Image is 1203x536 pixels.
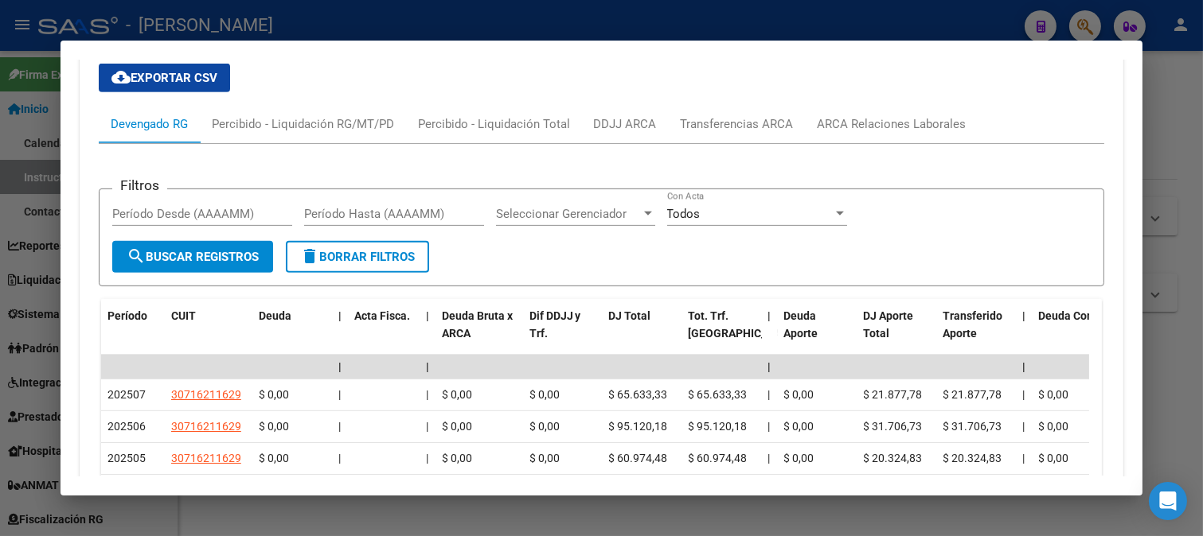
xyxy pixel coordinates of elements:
div: Open Intercom Messenger [1149,482,1187,520]
span: Período [107,309,147,322]
div: DDJJ ARCA [594,115,657,133]
span: | [768,360,771,373]
span: DJ Total [609,309,651,322]
span: $ 20.324,83 [943,452,1002,464]
span: | [338,452,341,464]
div: ARCA Relaciones Laborales [818,115,967,133]
span: 30716211629 [171,452,241,464]
span: | [338,388,341,401]
span: $ 60.974,48 [609,452,668,464]
mat-icon: cloud_download [111,68,131,87]
span: $ 0,00 [259,388,289,401]
span: 202506 [107,420,146,433]
span: 30716211629 [171,388,241,401]
span: Transferido Aporte [943,309,1003,340]
span: $ 0,00 [1039,420,1069,433]
datatable-header-cell: | [420,299,436,369]
datatable-header-cell: Deuda Bruta x ARCA [436,299,523,369]
button: Borrar Filtros [286,241,429,273]
span: $ 65.633,33 [609,388,668,401]
div: Percibido - Liquidación Total [418,115,570,133]
span: CUIT [171,309,196,322]
datatable-header-cell: | [1017,299,1033,369]
span: $ 0,00 [442,452,472,464]
datatable-header-cell: DJ Total [603,299,682,369]
span: $ 20.324,83 [864,452,923,464]
span: | [768,420,771,433]
span: | [768,388,771,401]
span: Acta Fisca. [354,309,410,322]
span: Dif DDJJ y Trf. [529,309,581,340]
span: Borrar Filtros [300,250,415,264]
span: $ 0,00 [259,420,289,433]
datatable-header-cell: Dif DDJJ y Trf. [523,299,603,369]
datatable-header-cell: Deuda Contr. [1033,299,1112,369]
span: $ 0,00 [442,388,472,401]
span: | [338,309,342,322]
mat-icon: delete [300,247,319,266]
span: 202507 [107,388,146,401]
datatable-header-cell: CUIT [165,299,252,369]
span: Deuda Aporte [784,309,818,340]
span: $ 31.706,73 [864,420,923,433]
span: | [338,360,342,373]
datatable-header-cell: | [332,299,348,369]
span: Tot. Trf. [GEOGRAPHIC_DATA] [689,309,797,340]
span: | [1023,360,1026,373]
div: Devengado RG [111,115,188,133]
span: $ 60.974,48 [689,452,748,464]
span: | [426,420,428,433]
span: $ 65.633,33 [689,388,748,401]
datatable-header-cell: Deuda Aporte [778,299,857,369]
span: $ 0,00 [529,420,560,433]
span: | [426,452,428,464]
datatable-header-cell: Acta Fisca. [348,299,420,369]
div: Percibido - Liquidación RG/MT/PD [212,115,394,133]
span: 30716211629 [171,420,241,433]
span: $ 0,00 [784,452,814,464]
span: $ 21.877,78 [864,388,923,401]
span: | [768,452,771,464]
span: Todos [667,207,701,221]
span: | [768,309,771,322]
button: Exportar CSV [99,64,230,92]
datatable-header-cell: DJ Aporte Total [857,299,937,369]
span: $ 0,00 [1039,452,1069,464]
span: Seleccionar Gerenciador [496,207,641,221]
span: | [1023,452,1025,464]
datatable-header-cell: | [762,299,778,369]
span: | [426,388,428,401]
mat-icon: search [127,247,146,266]
span: $ 95.120,18 [689,420,748,433]
datatable-header-cell: Período [101,299,165,369]
span: $ 0,00 [784,420,814,433]
datatable-header-cell: Transferido Aporte [937,299,1017,369]
span: $ 0,00 [529,388,560,401]
datatable-header-cell: Deuda [252,299,332,369]
span: | [1023,309,1026,322]
span: $ 0,00 [259,452,289,464]
span: | [1023,388,1025,401]
span: Deuda Contr. [1039,309,1104,322]
span: $ 0,00 [784,388,814,401]
span: Buscar Registros [127,250,259,264]
span: $ 0,00 [529,452,560,464]
span: | [338,420,341,433]
span: $ 31.706,73 [943,420,1002,433]
span: $ 95.120,18 [609,420,668,433]
span: Deuda [259,309,291,322]
button: Buscar Registros [112,241,273,273]
span: 202505 [107,452,146,464]
span: $ 0,00 [1039,388,1069,401]
span: $ 21.877,78 [943,388,1002,401]
datatable-header-cell: Tot. Trf. Bruto [682,299,762,369]
span: | [426,309,429,322]
span: | [1023,420,1025,433]
h3: Filtros [112,177,167,194]
span: | [426,360,429,373]
span: $ 0,00 [442,420,472,433]
span: Deuda Bruta x ARCA [442,309,513,340]
span: Exportar CSV [111,71,217,85]
div: Transferencias ARCA [681,115,794,133]
span: DJ Aporte Total [864,309,914,340]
